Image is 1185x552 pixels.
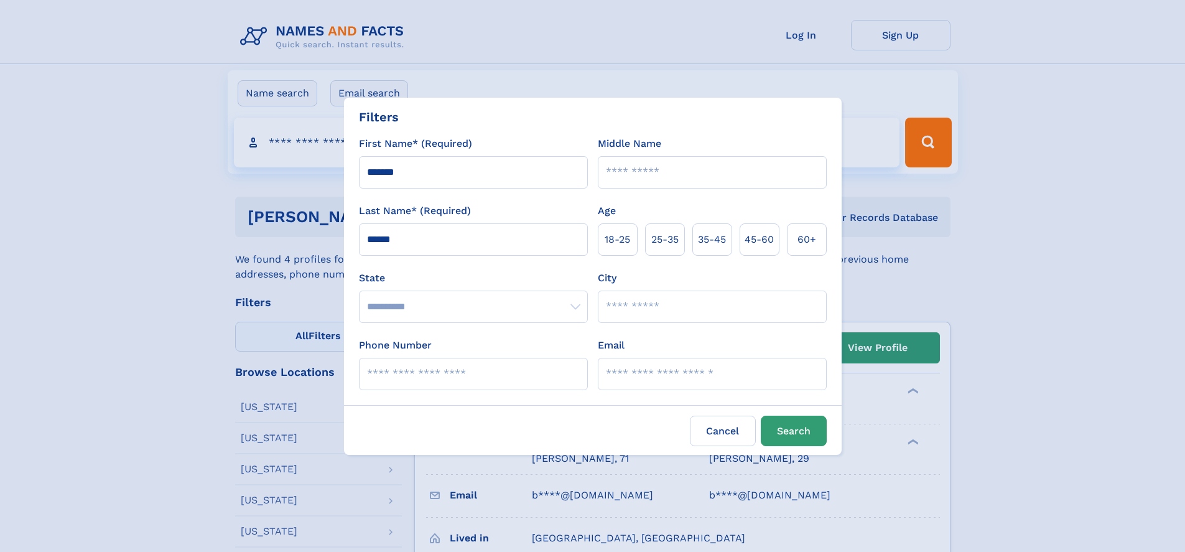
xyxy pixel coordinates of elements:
[359,203,471,218] label: Last Name* (Required)
[359,271,588,286] label: State
[698,232,726,247] span: 35‑45
[761,416,827,446] button: Search
[598,271,616,286] label: City
[598,338,625,353] label: Email
[651,232,679,247] span: 25‑35
[690,416,756,446] label: Cancel
[605,232,630,247] span: 18‑25
[359,136,472,151] label: First Name* (Required)
[359,338,432,353] label: Phone Number
[797,232,816,247] span: 60+
[598,136,661,151] label: Middle Name
[745,232,774,247] span: 45‑60
[359,108,399,126] div: Filters
[598,203,616,218] label: Age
